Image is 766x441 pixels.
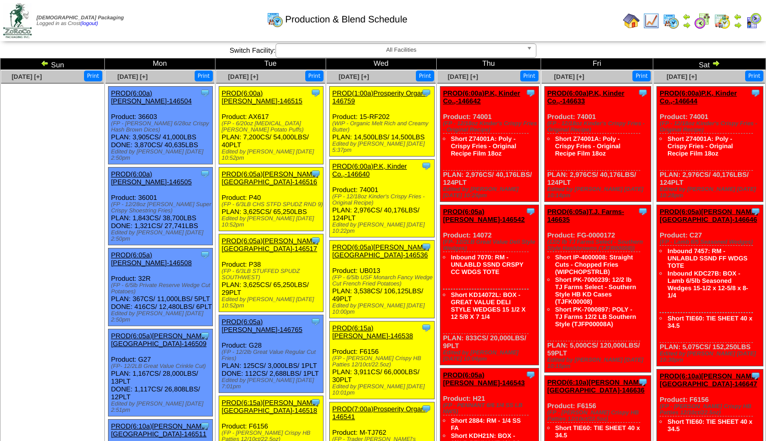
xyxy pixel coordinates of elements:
[310,316,321,327] img: Tooltip
[329,241,434,318] div: Product: UB013 PLAN: 3,538CS / 106,125LBS / 49PLT
[228,73,258,80] a: [DATE] [+]
[547,239,651,252] div: (12/2 lb TJ Farms Select - Southern Style Hashbrowns (TJFR00008))
[332,405,427,421] a: PROD(7:00a)Prosperity Organ-146541
[280,44,522,56] span: All Facilities
[329,321,434,399] div: Product: F6156 PLAN: 3,911CS / 66,000LBS / 30PLT
[714,13,731,29] img: calendarinout.gif
[339,73,369,80] span: [DATE] [+]
[451,135,516,157] a: Short Z74001A: Poly - Crispy Fries - Original Recipe Film 18oz
[443,186,538,199] div: Edited by [PERSON_NAME] [DATE] 10:25pm
[547,89,625,105] a: PROD(6:00a)P.K, Kinder Co.,-146633
[111,422,208,438] a: PROD(6:10a)[PERSON_NAME][GEOGRAPHIC_DATA]-146511
[108,248,213,326] div: Product: 32R PLAN: 367CS / 11,000LBS / 5PLT DONE: 416CS / 12,480LBS / 6PLT
[329,87,434,157] div: Product: 15-RF202 PLAN: 14,500LBS / 14,500LBS
[222,268,324,281] div: (FP - 6/3LB STUFFED SPUDZ SOUTHWEST)
[440,205,538,365] div: Product: 14072 PLAN: 833CS / 20,000LBS / 9PLT
[660,403,763,416] div: (FP - [PERSON_NAME] Crispy HB Patties 12/10ct/22.5oz)
[667,247,747,269] a: Inbound 7457: RM - UNLABLD SSND FF WDGS TOTE
[638,206,648,217] img: Tooltip
[451,291,525,320] a: Short KD14072L: BOX - GREAT VALUE DELI STYLE WEDGES 15 1/2 X 12 5/8 X 7 1/4
[660,208,758,223] a: PROD(6:05a)[PERSON_NAME][GEOGRAPHIC_DATA]-146646
[443,402,538,415] div: (FP - PENNANT 6/6 1/4 SS LB NWS)
[326,58,436,70] td: Wed
[267,11,283,28] img: calendarprod.gif
[712,59,720,67] img: arrowright.gif
[660,372,758,388] a: PROD(6:10a)[PERSON_NAME][GEOGRAPHIC_DATA]-146647
[750,206,761,217] img: Tooltip
[555,135,620,157] a: Short Z74001A: Poly - Crispy Fries - Original Recipe Film 18oz
[448,73,478,80] a: [DATE] [+]
[734,13,742,21] img: arrowleft.gif
[111,311,213,323] div: Edited by [PERSON_NAME] [DATE] 2:50pm
[667,418,752,433] a: Short TIE60: TIE SHEET 40 x 34.5
[332,121,434,133] div: (WIP - Organic Melt Rich and Creamy Butter)
[443,239,538,252] div: (FP- 12/2LB Great Value Deli Style Wedges)
[11,73,42,80] a: [DATE] [+]
[219,87,324,164] div: Product: AX617 PLAN: 7,200CS / 54,000LBS / 40PLT
[653,58,766,70] td: Sat
[660,89,737,105] a: PROD(6:00a)P.K, Kinder Co.,-146644
[332,303,434,315] div: Edited by [PERSON_NAME] [DATE] 10:00pm
[37,15,124,21] span: [DEMOGRAPHIC_DATA] Packaging
[332,89,427,105] a: PROD(1:00a)Prosperity Organ-146759
[111,170,192,186] a: PROD(6:00a)[PERSON_NAME]-146505
[117,73,148,80] span: [DATE] [+]
[332,222,434,234] div: Edited by [PERSON_NAME] [DATE] 10:22pm
[443,350,538,362] div: Edited by [PERSON_NAME] [DATE] 10:06pm
[200,330,210,341] img: Tooltip
[554,73,584,80] a: [DATE] [+]
[329,160,434,237] div: Product: 74001 PLAN: 2,976CS / 40,176LBS / 124PLT
[219,168,324,231] div: Product: P40 PLAN: 3,625CS / 65,250LBS
[555,424,640,439] a: Short TIE60: TIE SHEET 40 x 34.5
[219,234,324,312] div: Product: P38 PLAN: 3,625CS / 65,250LBS / 29PLT
[547,357,651,370] div: Edited by [PERSON_NAME] [DATE] 10:15pm
[436,58,541,70] td: Thu
[666,73,697,80] a: [DATE] [+]
[195,70,213,81] button: Print
[37,15,124,27] span: Logged in as Crost
[222,149,324,161] div: Edited by [PERSON_NAME] [DATE] 10:52pm
[200,421,210,431] img: Tooltip
[215,58,326,70] td: Tue
[310,397,321,408] img: Tooltip
[440,87,538,202] div: Product: 74001 PLAN: 2,976CS / 40,176LBS / 124PLT
[332,194,434,206] div: (FP - 12/18oz Kinder's Crispy Fries - Original Recipe)
[108,329,213,416] div: Product: G27 PLAN: 1,167CS / 28,000LBS / 13PLT DONE: 1,117CS / 26,808LBS / 12PLT
[222,318,303,333] a: PROD(6:05a)[PERSON_NAME]-146765
[632,70,651,81] button: Print
[421,88,432,98] img: Tooltip
[421,161,432,171] img: Tooltip
[544,205,651,373] div: Product: FG-0000172 PLAN: 5,000CS / 120,000LBS / 59PLT
[541,58,653,70] td: Fri
[555,276,636,305] a: Short PK-7000239: 12/2 lb TJ Farms Select - Southern Style HB KD Cases (TJFK00008)
[657,205,763,366] div: Product: C27 PLAN: 5,075CS / 152,250LBS
[660,186,763,199] div: Edited by [PERSON_NAME] [DATE] 10:28pm
[547,208,624,223] a: PROD(6:05a)T.J. Farms-146635
[657,87,763,202] div: Product: 74001 PLAN: 2,976CS / 40,176LBS / 124PLT
[310,235,321,246] img: Tooltip
[547,410,651,422] div: (FP - [PERSON_NAME] Crispy HB Patties 12/10ct/22.5oz)
[660,239,763,245] div: (FP - Lamb 6/5 Seasoned Wedges)
[421,403,432,414] img: Tooltip
[111,121,213,133] div: (FP - [PERSON_NAME] 6/28oz Crispy Hash Brown Dices)
[443,208,525,223] a: PROD(6:05a)[PERSON_NAME]-146542
[111,251,192,267] a: PROD(6:05a)[PERSON_NAME]-146508
[443,371,525,387] a: PROD(6:05a)[PERSON_NAME]-146543
[310,88,321,98] img: Tooltip
[200,169,210,179] img: Tooltip
[108,168,213,245] div: Product: 36001 PLAN: 1,843CS / 38,700LBS DONE: 1,321CS / 27,741LBS
[111,201,213,214] div: (FP - 12/28oz [PERSON_NAME] Super Crispy Shoestring Fries)
[332,275,434,287] div: (FP - 6/5lb USF Monarch Fancy Wedge Cut French Fried Potatoes)
[219,315,324,393] div: Product: G28 PLAN: 125CS / 3,000LBS / 1PLT DONE: 112CS / 2,688LBS / 1PLT
[544,87,651,202] div: Product: 74001 PLAN: 2,976CS / 40,176LBS / 124PLT
[111,149,213,161] div: Edited by [PERSON_NAME] [DATE] 2:50pm
[332,324,413,340] a: PROD(6:15a)[PERSON_NAME]-146538
[305,70,324,81] button: Print
[332,384,434,396] div: Edited by [PERSON_NAME] [DATE] 10:01pm
[332,355,434,368] div: (FP - [PERSON_NAME] Crispy HB Patties 12/10ct/22.5oz)
[310,169,321,179] img: Tooltip
[222,349,324,362] div: (FP - 12/2lb Great Value Regular Cut Fries)
[525,206,536,217] img: Tooltip
[285,14,407,25] span: Production & Blend Schedule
